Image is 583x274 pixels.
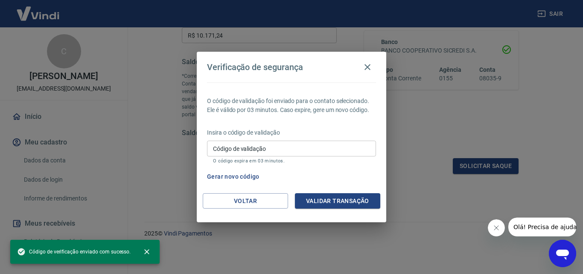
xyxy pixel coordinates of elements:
button: Validar transação [295,193,380,209]
iframe: Botão para abrir a janela de mensagens [549,240,576,267]
iframe: Mensagem da empresa [508,218,576,236]
button: close [137,242,156,261]
p: O código expira em 03 minutos. [213,158,370,164]
h4: Verificação de segurança [207,62,303,72]
p: O código de validação foi enviado para o contato selecionado. Ele é válido por 03 minutos. Caso e... [207,97,376,115]
iframe: Fechar mensagem [488,219,505,236]
span: Olá! Precisa de ajuda? [5,6,72,13]
p: Insira o código de validação [207,128,376,137]
button: Gerar novo código [204,169,263,185]
span: Código de verificação enviado com sucesso. [17,247,131,256]
button: Voltar [203,193,288,209]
